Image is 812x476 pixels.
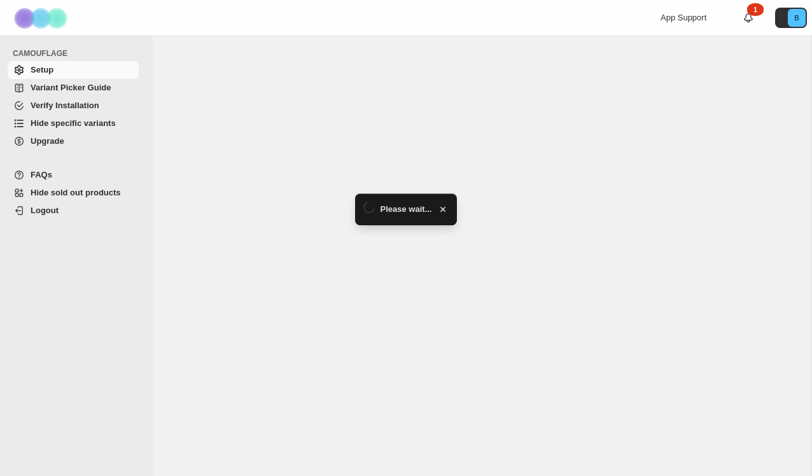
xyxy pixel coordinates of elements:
[31,136,64,146] span: Upgrade
[661,13,706,22] span: App Support
[381,203,432,216] span: Please wait...
[8,202,139,220] a: Logout
[747,3,764,16] div: 1
[31,188,121,197] span: Hide sold out products
[13,48,144,59] span: CAMOUFLAGE
[775,8,807,28] button: Avatar with initials B
[10,1,74,36] img: Camouflage
[8,132,139,150] a: Upgrade
[31,83,111,92] span: Variant Picker Guide
[8,97,139,115] a: Verify Installation
[31,118,116,128] span: Hide specific variants
[8,79,139,97] a: Variant Picker Guide
[31,206,59,215] span: Logout
[742,11,755,24] a: 1
[8,61,139,79] a: Setup
[8,115,139,132] a: Hide specific variants
[8,184,139,202] a: Hide sold out products
[31,65,53,74] span: Setup
[31,170,52,179] span: FAQs
[31,101,99,110] span: Verify Installation
[788,9,806,27] span: Avatar with initials B
[8,166,139,184] a: FAQs
[794,14,799,22] text: B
